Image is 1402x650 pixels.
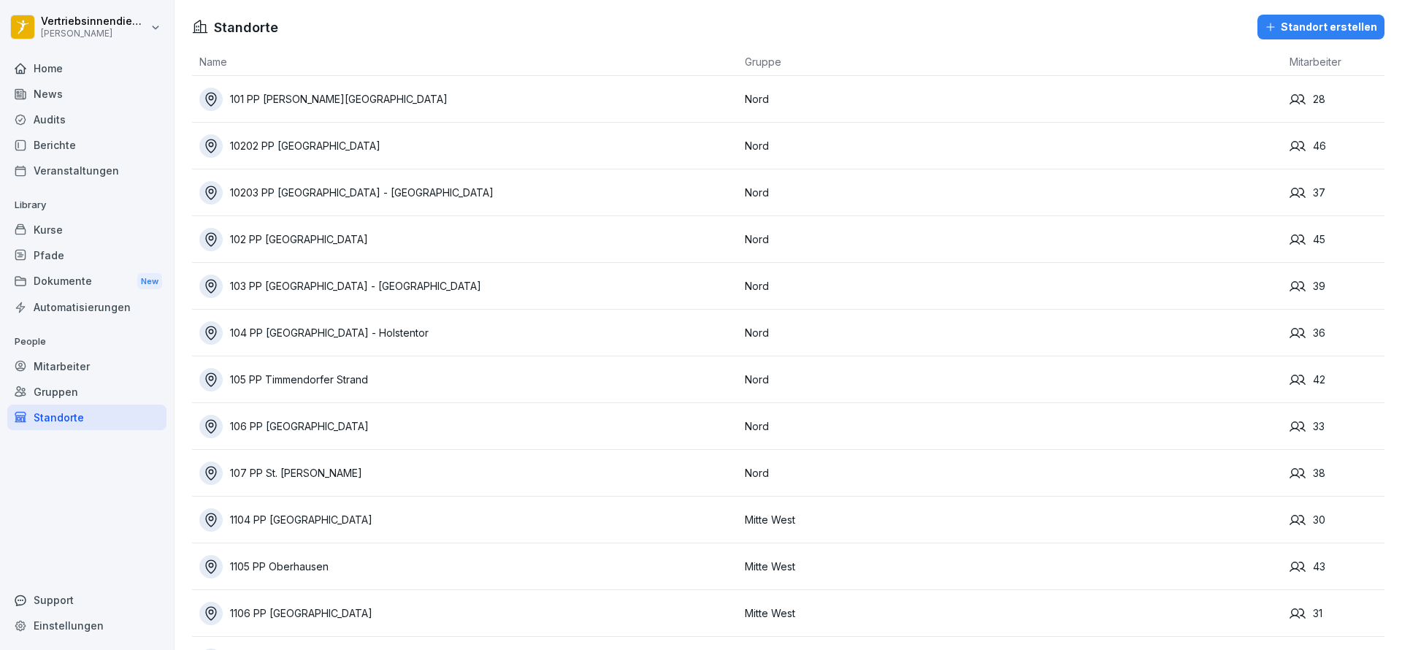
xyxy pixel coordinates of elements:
div: 33 [1290,418,1384,435]
a: 102 PP [GEOGRAPHIC_DATA] [199,228,738,251]
td: Mitte West [738,497,1283,543]
td: Nord [738,216,1283,263]
a: 104 PP [GEOGRAPHIC_DATA] - Holstentor [199,321,738,345]
div: 45 [1290,232,1384,248]
div: 38 [1290,465,1384,481]
div: 28 [1290,91,1384,107]
div: 30 [1290,512,1384,528]
td: Mitte West [738,590,1283,637]
div: New [137,273,162,290]
a: 1106 PP [GEOGRAPHIC_DATA] [199,602,738,625]
a: Kurse [7,217,166,242]
a: 101 PP [PERSON_NAME][GEOGRAPHIC_DATA] [199,88,738,111]
p: [PERSON_NAME] [41,28,148,39]
a: 1104 PP [GEOGRAPHIC_DATA] [199,508,738,532]
div: 39 [1290,278,1384,294]
td: Nord [738,76,1283,123]
a: 1105 PP Oberhausen [199,555,738,578]
a: DokumenteNew [7,268,166,295]
a: 10203 PP [GEOGRAPHIC_DATA] - [GEOGRAPHIC_DATA] [199,181,738,204]
a: Home [7,56,166,81]
a: Audits [7,107,166,132]
th: Gruppe [738,48,1283,76]
a: 10202 PP [GEOGRAPHIC_DATA] [199,134,738,158]
td: Nord [738,123,1283,169]
p: People [7,330,166,353]
a: Gruppen [7,379,166,405]
a: Automatisierungen [7,294,166,320]
a: Berichte [7,132,166,158]
td: Nord [738,403,1283,450]
td: Nord [738,169,1283,216]
th: Name [192,48,738,76]
div: Support [7,587,166,613]
td: Nord [738,263,1283,310]
td: Nord [738,310,1283,356]
div: Standort erstellen [1265,19,1377,35]
div: 37 [1290,185,1384,201]
td: Nord [738,356,1283,403]
a: Veranstaltungen [7,158,166,183]
a: 103 PP [GEOGRAPHIC_DATA] - [GEOGRAPHIC_DATA] [199,275,738,298]
div: 42 [1290,372,1384,388]
p: Vertriebsinnendienst [41,15,148,28]
a: News [7,81,166,107]
td: Nord [738,450,1283,497]
a: Pfade [7,242,166,268]
div: Dokumente [7,268,166,295]
a: 106 PP [GEOGRAPHIC_DATA] [199,415,738,438]
div: 46 [1290,138,1384,154]
p: Library [7,194,166,217]
a: Einstellungen [7,613,166,638]
div: 31 [1290,605,1384,622]
th: Mitarbeiter [1282,48,1384,76]
div: 43 [1290,559,1384,575]
a: Standorte [7,405,166,430]
a: 107 PP St. [PERSON_NAME] [199,462,738,485]
button: Standort erstellen [1257,15,1384,39]
a: 105 PP Timmendorfer Strand [199,368,738,391]
div: 36 [1290,325,1384,341]
td: Mitte West [738,543,1283,590]
a: Mitarbeiter [7,353,166,379]
h1: Standorte [214,18,278,37]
